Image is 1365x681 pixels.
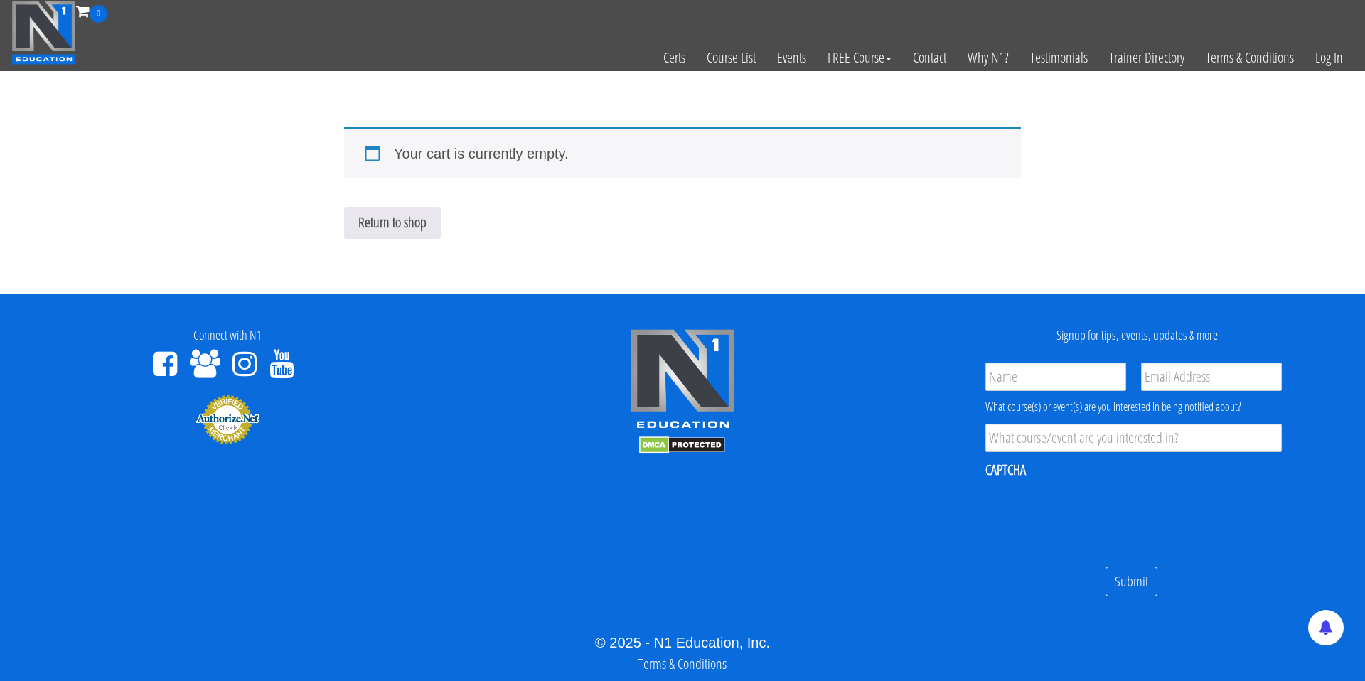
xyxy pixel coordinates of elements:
div: Your cart is currently empty. [344,127,1021,178]
a: Terms & Conditions [1195,23,1305,92]
div: © 2025 - N1 Education, Inc. [11,632,1354,653]
input: Submit [1106,567,1157,597]
input: What course/event are you interested in? [985,424,1282,452]
iframe: reCAPTCHA [985,488,1201,544]
a: Contact [902,23,957,92]
input: Email Address [1141,363,1282,391]
img: DMCA.com Protection Status [639,436,725,454]
a: Log In [1305,23,1354,92]
a: Course List [696,23,766,92]
div: What course(s) or event(s) are you interested in being notified about? [985,398,1282,415]
a: Certs [653,23,696,92]
a: Terms & Conditions [638,654,727,673]
img: n1-education [11,1,76,65]
h4: Connect with N1 [11,328,444,343]
img: Authorize.Net Merchant - Click to Verify [196,394,259,445]
a: Trainer Directory [1098,23,1195,92]
label: CAPTCHA [985,461,1026,479]
img: n1-edu-logo [629,328,736,434]
a: Testimonials [1019,23,1098,92]
h4: Signup for tips, events, updates & more [921,328,1354,343]
a: FREE Course [817,23,902,92]
a: 0 [76,1,107,21]
span: 0 [90,5,107,23]
a: Return to shop [344,207,441,239]
a: Events [766,23,817,92]
a: Why N1? [957,23,1019,92]
input: Name [985,363,1126,391]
